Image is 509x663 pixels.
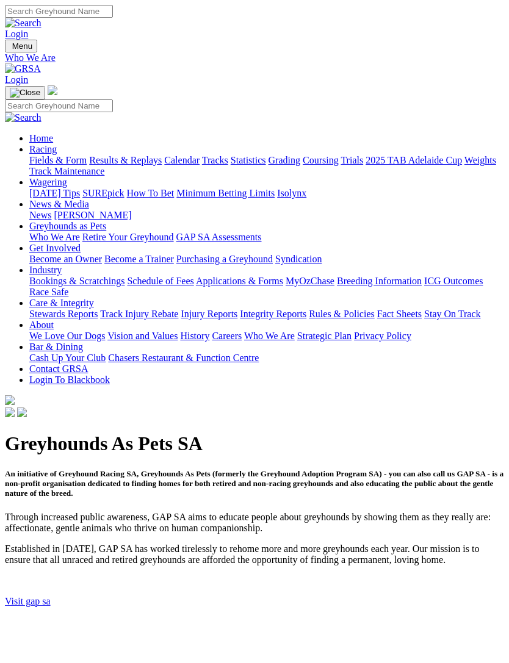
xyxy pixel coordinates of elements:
[107,331,178,341] a: Vision and Values
[82,232,174,242] a: Retire Your Greyhound
[29,232,80,242] a: Who We Are
[303,155,339,165] a: Coursing
[269,155,300,165] a: Grading
[29,188,80,198] a: [DATE] Tips
[5,543,504,565] p: Established in [DATE], GAP SA has worked tirelessly to rehome more and more greyhounds each year....
[309,309,375,319] a: Rules & Policies
[5,29,28,39] a: Login
[5,469,504,498] strong: An initiative of Greyhound Racing SA, Greyhounds As Pets (formerly the Greyhound Adoption Program...
[29,144,57,154] a: Racing
[180,331,209,341] a: History
[29,254,102,264] a: Become an Owner
[82,188,124,198] a: SUREpick
[366,155,462,165] a: 2025 TAB Adelaide Cup
[5,40,37,52] button: Toggle navigation
[29,342,83,352] a: Bar & Dining
[341,155,363,165] a: Trials
[5,18,42,29] img: Search
[5,99,113,112] input: Search
[5,512,504,534] p: Through increased public awareness, GAP SA aims to educate people about greyhounds by showing the...
[29,364,88,374] a: Contact GRSA
[377,309,422,319] a: Fact Sheets
[17,407,27,417] img: twitter.svg
[29,298,94,308] a: Care & Integrity
[127,188,175,198] a: How To Bet
[286,276,334,286] a: MyOzChase
[29,276,125,286] a: Bookings & Scratchings
[29,199,89,209] a: News & Media
[29,331,105,341] a: We Love Our Dogs
[181,309,237,319] a: Injury Reports
[89,155,162,165] a: Results & Replays
[5,63,41,74] img: GRSA
[354,331,411,341] a: Privacy Policy
[108,353,259,363] a: Chasers Restaurant & Function Centre
[424,309,480,319] a: Stay On Track
[29,232,504,243] div: Greyhounds as Pets
[29,331,504,342] div: About
[29,155,87,165] a: Fields & Form
[29,188,504,199] div: Wagering
[5,596,51,606] a: Visit gap sa
[5,74,28,85] a: Login
[244,331,295,341] a: Who We Are
[127,276,193,286] a: Schedule of Fees
[100,309,178,319] a: Track Injury Rebate
[196,276,283,286] a: Applications & Forms
[29,221,106,231] a: Greyhounds as Pets
[277,188,306,198] a: Isolynx
[29,287,68,297] a: Race Safe
[29,309,98,319] a: Stewards Reports
[5,86,45,99] button: Toggle navigation
[5,52,504,63] a: Who We Are
[5,407,15,417] img: facebook.svg
[176,254,273,264] a: Purchasing a Greyhound
[29,320,54,330] a: About
[104,254,174,264] a: Become a Trainer
[5,432,504,455] h1: Greyhounds As Pets SA
[29,133,53,143] a: Home
[29,353,504,364] div: Bar & Dining
[212,331,242,341] a: Careers
[176,232,262,242] a: GAP SA Assessments
[12,41,32,51] span: Menu
[176,188,275,198] a: Minimum Betting Limits
[54,210,131,220] a: [PERSON_NAME]
[29,166,104,176] a: Track Maintenance
[29,265,62,275] a: Industry
[29,155,504,177] div: Racing
[29,353,106,363] a: Cash Up Your Club
[337,276,422,286] a: Breeding Information
[231,155,266,165] a: Statistics
[29,243,81,253] a: Get Involved
[240,309,306,319] a: Integrity Reports
[29,375,110,385] a: Login To Blackbook
[424,276,483,286] a: ICG Outcomes
[5,395,15,405] img: logo-grsa-white.png
[5,112,42,123] img: Search
[29,254,504,265] div: Get Involved
[464,155,496,165] a: Weights
[29,276,504,298] div: Industry
[275,254,322,264] a: Syndication
[29,210,504,221] div: News & Media
[297,331,352,341] a: Strategic Plan
[29,309,504,320] div: Care & Integrity
[202,155,228,165] a: Tracks
[5,5,113,18] input: Search
[164,155,200,165] a: Calendar
[10,88,40,98] img: Close
[29,210,51,220] a: News
[29,177,67,187] a: Wagering
[48,85,57,95] img: logo-grsa-white.png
